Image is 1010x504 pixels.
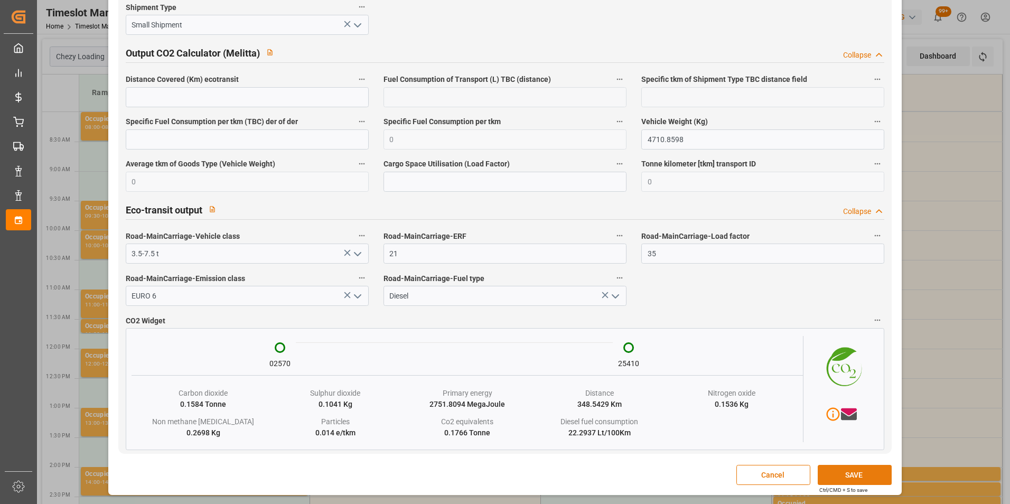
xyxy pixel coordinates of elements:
button: View description [202,199,222,219]
span: Tonne kilometer [tkm] transport ID [641,158,756,170]
span: CO2 Widget [126,315,165,326]
div: 0.1584 Tonne [180,399,226,410]
button: open menu [349,288,364,304]
div: Distance [585,388,614,399]
button: SAVE [818,465,892,485]
button: Specific tkm of Shipment Type TBC distance field [871,72,884,86]
button: Specific Fuel Consumption per tkm (TBC) der of der [355,115,369,128]
div: Sulphur dioxide [310,388,360,399]
span: Specific tkm of Shipment Type TBC distance field [641,74,807,85]
span: Cargo Space Utilisation (Load Factor) [384,158,510,170]
button: Road-MainCarriage-Load factor [871,229,884,242]
input: Type to search/select [126,244,369,264]
input: Type to search/select [126,286,369,306]
button: Average tkm of Goods Type (Vehicle Weight) [355,157,369,171]
div: Co2 equivalents [441,416,493,427]
button: open menu [349,17,364,33]
img: CO2 [803,336,878,394]
button: open menu [349,246,364,262]
button: Road-MainCarriage-Emission class [355,271,369,285]
button: Road-MainCarriage-Vehicle class [355,229,369,242]
button: Cancel [736,465,810,485]
span: Road-MainCarriage-Load factor [641,231,750,242]
div: Particles [321,416,350,427]
input: Type to search/select [384,286,626,306]
div: 25410 [618,358,639,369]
button: Distance Covered (Km) ecotransit [355,72,369,86]
span: Specific Fuel Consumption per tkm [384,116,501,127]
h2: Output CO2 Calculator (Melitta) [126,46,260,60]
button: Vehicle Weight (Kg) [871,115,884,128]
div: Nitrogen oxide [708,388,755,399]
button: Specific Fuel Consumption per tkm [613,115,626,128]
button: Cargo Space Utilisation (Load Factor) [613,157,626,171]
div: Collapse [843,50,871,61]
button: open menu [607,288,623,304]
span: Vehicle Weight (Kg) [641,116,708,127]
div: 0.2698 Kg [186,427,220,438]
div: Ctrl/CMD + S to save [819,486,867,494]
div: 2751.8094 MegaJoule [429,399,505,410]
span: Shipment Type [126,2,176,13]
div: Collapse [843,206,871,217]
span: Distance Covered (Km) ecotransit [126,74,239,85]
div: Carbon dioxide [179,388,228,399]
span: Road-MainCarriage-ERF [384,231,466,242]
span: Specific Fuel Consumption per tkm (TBC) der of der [126,116,298,127]
span: Road-MainCarriage-Vehicle class [126,231,240,242]
span: Road-MainCarriage-Fuel type [384,273,484,284]
button: CO2 Widget [871,313,884,327]
span: Fuel Consumption of Transport (L) TBC (distance) [384,74,551,85]
button: Fuel Consumption of Transport (L) TBC (distance) [613,72,626,86]
div: Diesel fuel consumption [560,416,638,427]
div: 0.1041 Kg [319,399,352,410]
div: Primary energy [443,388,492,399]
div: 0.014 e/tkm [315,427,356,438]
div: 0.1536 Kg [715,399,749,410]
h2: Eco-transit output [126,203,202,217]
div: 0.1766 Tonne [444,427,490,438]
button: Road-MainCarriage-ERF [613,229,626,242]
span: Average tkm of Goods Type (Vehicle Weight) [126,158,275,170]
div: 02570 [269,358,291,369]
div: 348.5429 Km [577,399,622,410]
span: Road-MainCarriage-Emission class [126,273,245,284]
button: View description [260,42,280,62]
button: Road-MainCarriage-Fuel type [613,271,626,285]
button: Tonne kilometer [tkm] transport ID [871,157,884,171]
div: Non methane [MEDICAL_DATA] [152,416,254,427]
div: 22.2937 Lt/100Km [568,427,631,438]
